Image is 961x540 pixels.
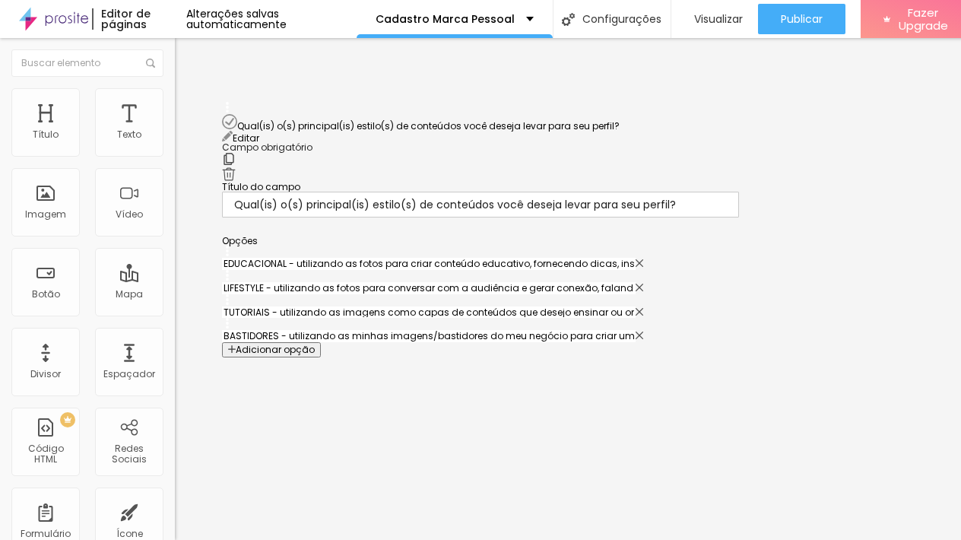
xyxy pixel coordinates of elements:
span: Publicar [781,13,823,25]
div: Formulário [21,529,71,539]
div: Editor de páginas [92,8,186,30]
input: Buscar elemento [11,49,163,77]
div: Imagem [25,209,66,220]
div: Texto [117,129,141,140]
div: Botão [32,289,60,300]
img: Icone [562,13,575,26]
button: Visualizar [671,4,758,34]
p: Cadastro Marca Pessoal [376,14,515,24]
div: Redes Sociais [99,443,159,465]
div: Divisor [30,369,61,380]
div: Código HTML [15,443,75,465]
div: Vídeo [116,209,143,220]
span: Visualizar [694,13,743,25]
div: Ícone [116,529,143,539]
div: Mapa [116,289,143,300]
div: Alterações salvas automaticamente [186,8,357,30]
button: Publicar [758,4,845,34]
span: Fazer Upgrade [896,6,950,33]
div: Título [33,129,59,140]
img: Icone [146,59,155,68]
div: Espaçador [103,369,155,380]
